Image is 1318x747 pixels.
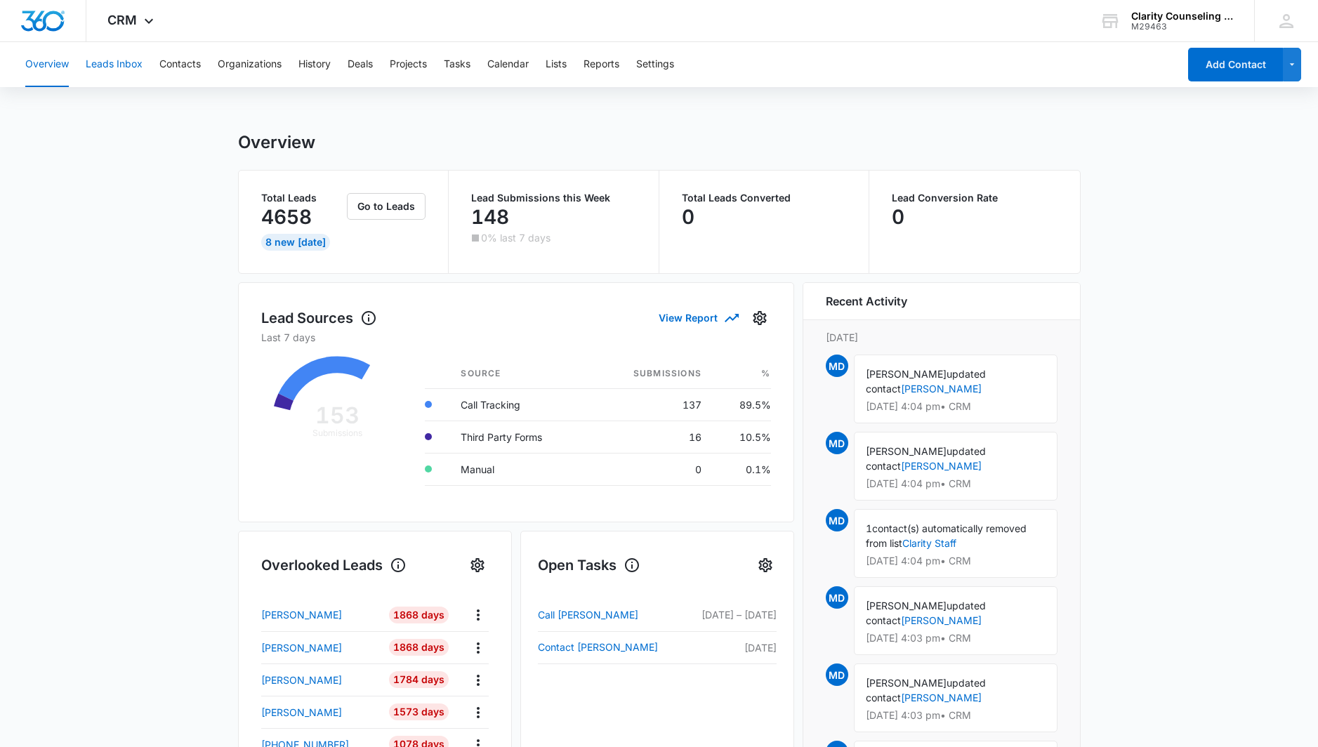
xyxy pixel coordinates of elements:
th: Submissions [590,359,713,389]
button: Actions [467,701,489,723]
div: account name [1131,11,1234,22]
button: Actions [467,604,489,626]
button: Lists [546,42,567,87]
span: CRM [107,13,137,27]
td: Manual [449,453,590,485]
p: 148 [471,206,509,228]
button: Organizations [218,42,282,87]
a: Clarity Staff [902,537,956,549]
a: [PERSON_NAME] [261,607,379,622]
a: [PERSON_NAME] [901,383,982,395]
p: [DATE] 4:04 pm • CRM [866,402,1046,411]
button: Overview [25,42,69,87]
span: MD [826,663,848,686]
td: 0.1% [713,453,770,485]
div: 1573 Days [389,703,449,720]
button: Settings [754,554,777,576]
h1: Overview [238,132,315,153]
button: Tasks [444,42,470,87]
span: MD [826,509,848,531]
td: 137 [590,388,713,421]
button: Go to Leads [347,193,426,220]
span: contact(s) automatically removed from list [866,522,1027,549]
p: Lead Submissions this Week [471,193,636,203]
p: [DATE] 4:04 pm • CRM [866,479,1046,489]
button: Actions [467,637,489,659]
a: Contact [PERSON_NAME] [538,639,685,656]
button: Settings [466,554,489,576]
td: 89.5% [713,388,770,421]
button: History [298,42,331,87]
button: Settings [749,307,771,329]
button: Contacts [159,42,201,87]
td: Third Party Forms [449,421,590,453]
td: 10.5% [713,421,770,453]
span: MD [826,355,848,377]
p: [DATE] 4:03 pm • CRM [866,710,1046,720]
p: 0 [682,206,694,228]
button: Settings [636,42,674,87]
h1: Lead Sources [261,308,377,329]
p: 0 [892,206,904,228]
th: Source [449,359,590,389]
span: [PERSON_NAME] [866,600,947,612]
span: MD [826,586,848,609]
a: [PERSON_NAME] [261,673,379,687]
a: Go to Leads [347,200,426,212]
span: [PERSON_NAME] [866,368,947,380]
p: [DATE] 4:03 pm • CRM [866,633,1046,643]
span: MD [826,432,848,454]
div: 1784 Days [389,671,449,688]
h1: Overlooked Leads [261,555,407,576]
button: Add Contact [1188,48,1283,81]
a: [PERSON_NAME] [901,460,982,472]
p: Total Leads Converted [682,193,847,203]
td: 0 [590,453,713,485]
div: 1868 Days [389,607,449,623]
p: [PERSON_NAME] [261,705,342,720]
span: [PERSON_NAME] [866,677,947,689]
button: Leads Inbox [86,42,143,87]
a: Call [PERSON_NAME] [538,607,685,623]
h6: Recent Activity [826,293,907,310]
p: 0% last 7 days [481,233,551,243]
p: Lead Conversion Rate [892,193,1057,203]
div: 1868 Days [389,639,449,656]
span: [PERSON_NAME] [866,445,947,457]
a: [PERSON_NAME] [901,614,982,626]
p: [DATE] [685,640,777,655]
button: Calendar [487,42,529,87]
div: 8 New [DATE] [261,234,330,251]
a: [PERSON_NAME] [261,705,379,720]
div: account id [1131,22,1234,32]
p: [DATE] 4:04 pm • CRM [866,556,1046,566]
td: 16 [590,421,713,453]
p: 4658 [261,206,312,228]
p: [PERSON_NAME] [261,640,342,655]
p: [DATE] – [DATE] [685,607,777,622]
button: View Report [659,305,737,330]
p: [PERSON_NAME] [261,607,342,622]
p: Last 7 days [261,330,771,345]
button: Deals [348,42,373,87]
span: 1 [866,522,872,534]
button: Projects [390,42,427,87]
p: [DATE] [826,330,1057,345]
p: [PERSON_NAME] [261,673,342,687]
h1: Open Tasks [538,555,640,576]
a: [PERSON_NAME] [261,640,379,655]
button: Reports [584,42,619,87]
td: Call Tracking [449,388,590,421]
th: % [713,359,770,389]
a: [PERSON_NAME] [901,692,982,703]
p: Total Leads [261,193,345,203]
button: Actions [467,669,489,691]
